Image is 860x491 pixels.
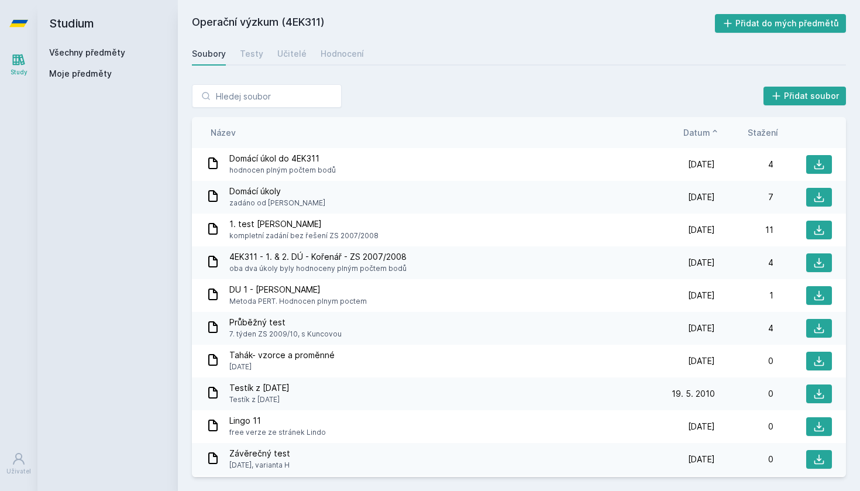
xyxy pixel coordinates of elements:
div: Učitelé [277,48,307,60]
span: 7. týden ZS 2009/10, s Kuncovou [229,328,342,340]
a: Testy [240,42,263,66]
a: Hodnocení [321,42,364,66]
button: Název [211,126,236,139]
span: Domácí úkol do 4EK311 [229,153,336,164]
div: 7 [715,191,773,203]
span: Tahák- vzorce a proměnné [229,349,335,361]
button: Přidat soubor [763,87,847,105]
span: Testík z [DATE] [229,382,290,394]
div: Hodnocení [321,48,364,60]
button: Přidat do mých předmětů [715,14,847,33]
span: [DATE] [229,361,335,373]
input: Hledej soubor [192,84,342,108]
button: Datum [683,126,720,139]
button: Stažení [748,126,778,139]
span: [DATE] [688,355,715,367]
span: [DATE] [688,224,715,236]
span: [DATE], varianta H [229,459,290,471]
span: Moje předměty [49,68,112,80]
span: [DATE] [688,290,715,301]
div: 0 [715,388,773,400]
div: 1 [715,290,773,301]
h2: Operační výzkum (4EK311) [192,14,715,33]
div: Testy [240,48,263,60]
span: Závěrečný test [229,448,290,459]
span: hodnocen plným počtem bodů [229,164,336,176]
a: Soubory [192,42,226,66]
span: Testík z [DATE] [229,394,290,406]
span: 4EK311 - 1. & 2. DÚ - Kořenář - ZS 2007/2008 [229,251,407,263]
div: Study [11,68,27,77]
a: Všechny předměty [49,47,125,57]
span: [DATE] [688,421,715,432]
span: [DATE] [688,191,715,203]
div: 0 [715,421,773,432]
span: [DATE] [688,454,715,465]
span: 19. 5. 2010 [672,388,715,400]
span: Datum [683,126,710,139]
div: 4 [715,159,773,170]
div: 4 [715,257,773,269]
span: kompletní zadání bez řešení ZS 2007/2008 [229,230,379,242]
div: Uživatel [6,467,31,476]
div: 11 [715,224,773,236]
span: Lingo 11 [229,415,326,427]
span: free verze ze stránek Lindo [229,427,326,438]
a: Uživatel [2,446,35,482]
span: [DATE] [688,257,715,269]
div: 0 [715,454,773,465]
span: Metoda PERT. Hodnocen plnym poctem [229,296,367,307]
a: Učitelé [277,42,307,66]
a: Study [2,47,35,83]
span: [DATE] [688,159,715,170]
span: [DATE] [688,322,715,334]
span: oba dva úkoly byly hodnoceny plným počtem bodů [229,263,407,274]
span: 1. test [PERSON_NAME] [229,218,379,230]
div: 0 [715,355,773,367]
span: DU 1 - [PERSON_NAME] [229,284,367,296]
div: Soubory [192,48,226,60]
div: 4 [715,322,773,334]
span: Domácí úkoly [229,186,325,197]
span: Průběžný test [229,317,342,328]
span: zadáno od [PERSON_NAME] [229,197,325,209]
